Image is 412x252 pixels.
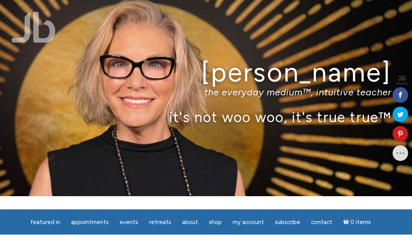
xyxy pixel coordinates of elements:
[120,219,138,226] span: Events
[115,215,143,230] a: Events
[21,58,391,87] h1: [PERSON_NAME]
[396,82,408,86] span: Shares
[12,12,56,43] img: Jamie Butler. The Everyday Medium
[339,214,376,230] a: Cart0 items
[228,215,269,230] a: My Account
[71,219,109,226] span: Appointments
[209,219,222,226] span: Shop
[21,109,391,125] p: it's not woo woo, it's true true™
[343,219,351,226] i: Cart
[26,215,65,230] a: featured in
[177,215,203,230] a: About
[396,75,408,82] span: 36
[306,215,337,230] a: Contact
[21,86,391,98] p: the everyday medium™, intuitive teacher
[311,219,332,226] span: Contact
[149,219,171,226] span: Retreats
[275,219,300,226] span: Subscribe
[350,219,371,225] span: 0 items
[204,215,226,230] a: Shop
[144,215,176,230] a: Retreats
[270,215,305,230] a: Subscribe
[66,215,113,230] a: Appointments
[182,219,198,226] span: About
[233,219,264,226] span: My Account
[30,219,60,226] span: featured in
